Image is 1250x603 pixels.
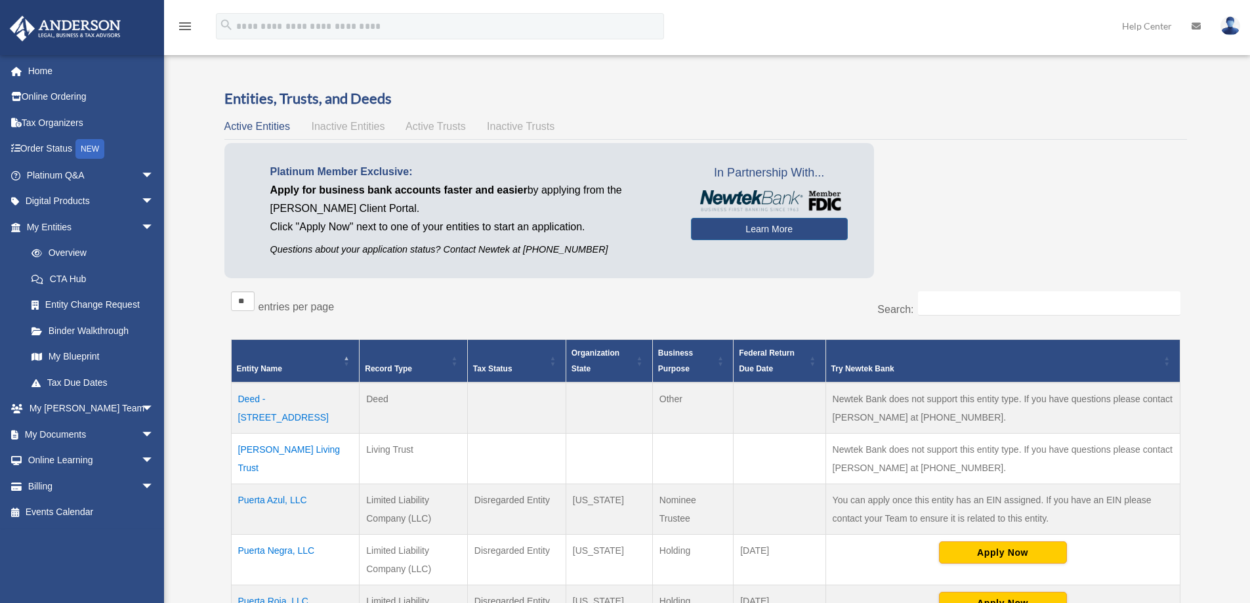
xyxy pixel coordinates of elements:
a: Events Calendar [9,499,174,526]
td: [US_STATE] [566,484,652,535]
label: entries per page [259,301,335,312]
a: CTA Hub [18,266,167,292]
th: Business Purpose: Activate to sort [652,340,733,383]
img: User Pic [1220,16,1240,35]
span: Active Trusts [406,121,466,132]
span: arrow_drop_down [141,214,167,241]
td: Limited Liability Company (LLC) [360,535,468,585]
a: Learn More [691,218,848,240]
a: My [PERSON_NAME] Teamarrow_drop_down [9,396,174,422]
p: Platinum Member Exclusive: [270,163,671,181]
th: Record Type: Activate to sort [360,340,468,383]
a: Binder Walkthrough [18,318,167,344]
td: Deed - [STREET_ADDRESS] [231,383,360,434]
td: Deed [360,383,468,434]
button: Apply Now [939,541,1067,564]
th: Tax Status: Activate to sort [467,340,566,383]
a: Overview [18,240,161,266]
td: [DATE] [734,535,825,585]
td: Holding [652,535,733,585]
td: Newtek Bank does not support this entity type. If you have questions please contact [PERSON_NAME]... [825,434,1180,484]
img: Anderson Advisors Platinum Portal [6,16,125,41]
a: Platinum Q&Aarrow_drop_down [9,162,174,188]
span: arrow_drop_down [141,447,167,474]
p: by applying from the [PERSON_NAME] Client Portal. [270,181,671,218]
a: My Documentsarrow_drop_down [9,421,174,447]
span: Inactive Entities [311,121,385,132]
td: Newtek Bank does not support this entity type. If you have questions please contact [PERSON_NAME]... [825,383,1180,434]
span: arrow_drop_down [141,396,167,423]
span: Federal Return Due Date [739,348,795,373]
label: Search: [877,304,913,315]
td: Nominee Trustee [652,484,733,535]
td: Disregarded Entity [467,484,566,535]
h3: Entities, Trusts, and Deeds [224,89,1187,109]
td: Limited Liability Company (LLC) [360,484,468,535]
td: You can apply once this entity has an EIN assigned. If you have an EIN please contact your Team t... [825,484,1180,535]
th: Try Newtek Bank : Activate to sort [825,340,1180,383]
span: Apply for business bank accounts faster and easier [270,184,528,196]
span: Record Type [365,364,412,373]
a: Tax Organizers [9,110,174,136]
th: Organization State: Activate to sort [566,340,652,383]
a: Digital Productsarrow_drop_down [9,188,174,215]
div: Try Newtek Bank [831,361,1160,377]
i: menu [177,18,193,34]
a: My Blueprint [18,344,167,370]
span: Entity Name [237,364,282,373]
span: Active Entities [224,121,290,132]
div: NEW [75,139,104,159]
a: My Entitiesarrow_drop_down [9,214,167,240]
span: Organization State [572,348,619,373]
td: Puerta Azul, LLC [231,484,360,535]
span: arrow_drop_down [141,188,167,215]
td: Disregarded Entity [467,535,566,585]
a: Online Learningarrow_drop_down [9,447,174,474]
td: Puerta Negra, LLC [231,535,360,585]
a: Online Ordering [9,84,174,110]
a: Entity Change Request [18,292,167,318]
th: Entity Name: Activate to invert sorting [231,340,360,383]
a: Home [9,58,174,84]
td: [PERSON_NAME] Living Trust [231,434,360,484]
a: menu [177,23,193,34]
img: NewtekBankLogoSM.png [698,190,841,211]
td: Living Trust [360,434,468,484]
span: Tax Status [473,364,512,373]
span: Business Purpose [658,348,693,373]
span: In Partnership With... [691,163,848,184]
a: Order StatusNEW [9,136,174,163]
a: Billingarrow_drop_down [9,473,174,499]
a: Tax Due Dates [18,369,167,396]
p: Questions about your application status? Contact Newtek at [PHONE_NUMBER] [270,241,671,258]
td: Other [652,383,733,434]
td: [US_STATE] [566,535,652,585]
th: Federal Return Due Date: Activate to sort [734,340,825,383]
span: arrow_drop_down [141,421,167,448]
i: search [219,18,234,32]
span: Inactive Trusts [487,121,554,132]
p: Click "Apply Now" next to one of your entities to start an application. [270,218,671,236]
span: arrow_drop_down [141,162,167,189]
span: arrow_drop_down [141,473,167,500]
